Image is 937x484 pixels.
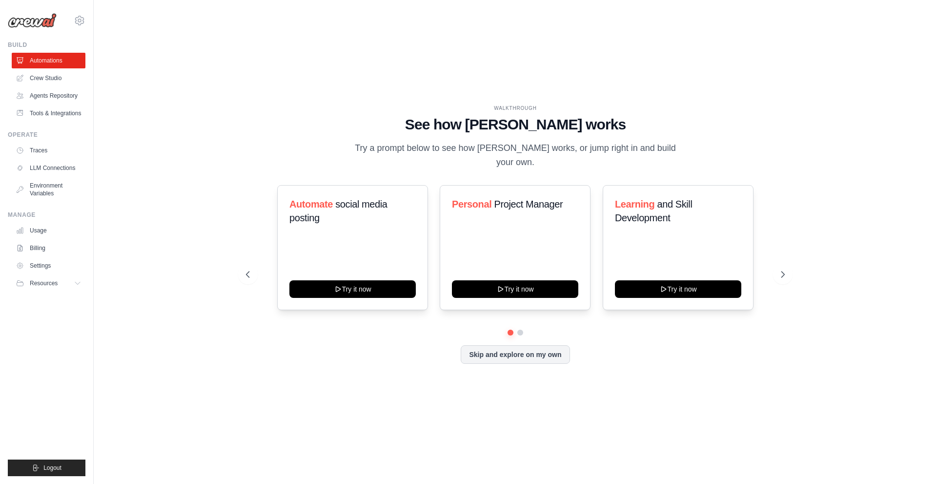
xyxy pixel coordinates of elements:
[289,280,416,298] button: Try it now
[494,199,563,210] span: Project Manager
[43,464,61,472] span: Logout
[8,211,85,219] div: Manage
[8,41,85,49] div: Build
[246,116,785,133] h1: See how [PERSON_NAME] works
[30,279,58,287] span: Resources
[615,199,692,223] span: and Skill Development
[452,280,578,298] button: Try it now
[12,223,85,238] a: Usage
[12,160,85,176] a: LLM Connections
[12,275,85,291] button: Resources
[246,105,785,112] div: WALKTHROUGH
[12,143,85,158] a: Traces
[351,141,679,170] p: Try a prompt below to see how [PERSON_NAME] works, or jump right in and build your own.
[8,13,57,28] img: Logo
[8,131,85,139] div: Operate
[12,53,85,68] a: Automations
[12,70,85,86] a: Crew Studio
[615,199,654,210] span: Learning
[289,199,333,210] span: Automate
[452,199,491,210] span: Personal
[12,88,85,104] a: Agents Repository
[12,105,85,121] a: Tools & Integrations
[12,240,85,256] a: Billing
[615,280,741,298] button: Try it now
[12,258,85,274] a: Settings
[12,178,85,201] a: Environment Variables
[289,199,387,223] span: social media posting
[8,460,85,476] button: Logout
[461,345,570,364] button: Skip and explore on my own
